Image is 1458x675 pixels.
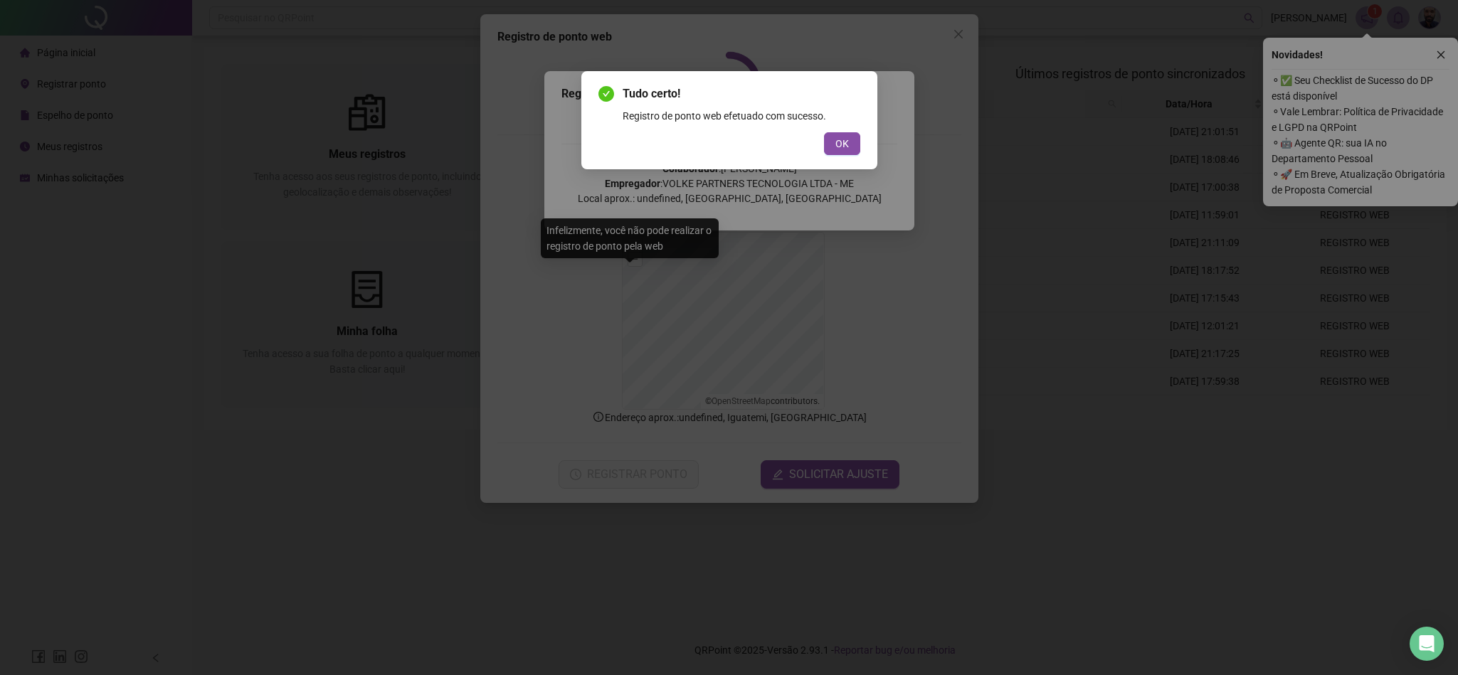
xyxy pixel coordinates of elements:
[1410,627,1444,661] div: Open Intercom Messenger
[598,86,614,102] span: check-circle
[623,85,860,102] span: Tudo certo!
[835,136,849,152] span: OK
[623,108,860,124] div: Registro de ponto web efetuado com sucesso.
[824,132,860,155] button: OK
